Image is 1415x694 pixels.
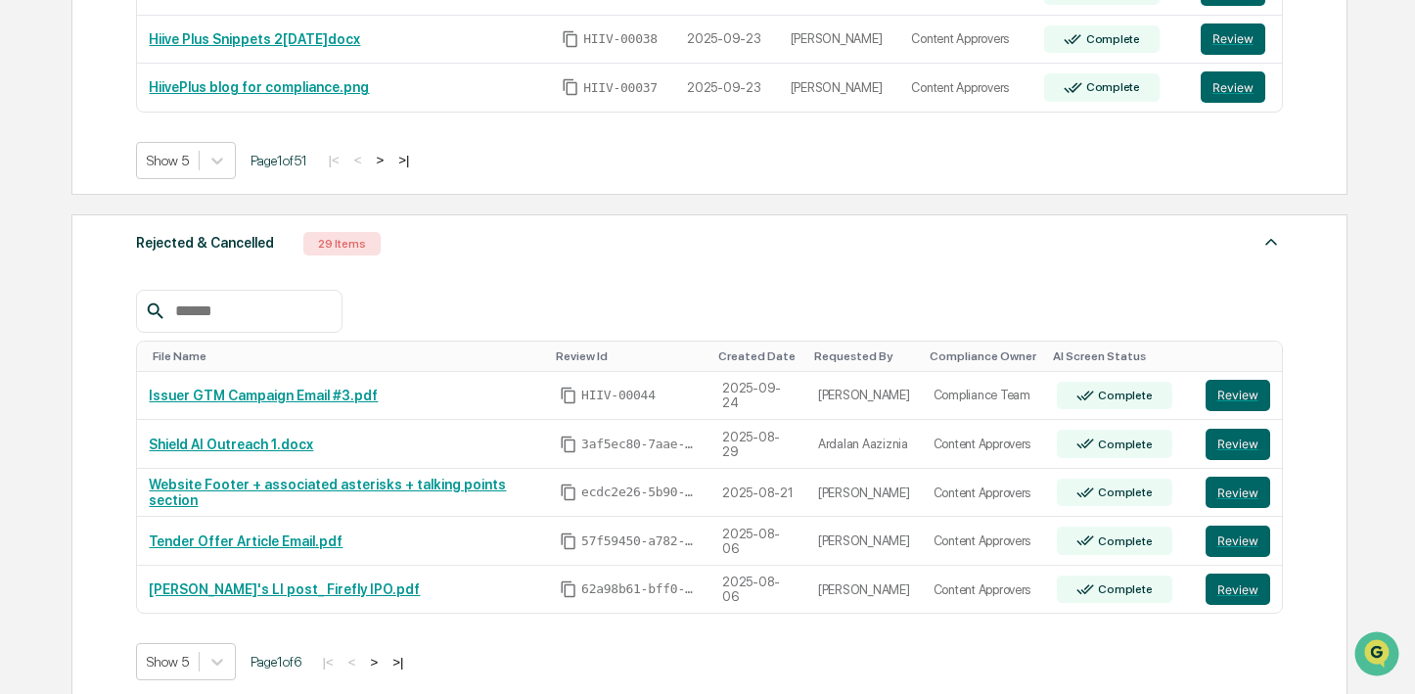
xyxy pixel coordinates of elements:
[562,30,579,48] span: Copy Id
[560,580,577,598] span: Copy Id
[1206,526,1270,557] button: Review
[806,566,922,614] td: [PERSON_NAME]
[1210,349,1274,363] div: Toggle SortBy
[1201,23,1265,55] button: Review
[67,169,248,185] div: We're available if you need us!
[136,230,274,255] div: Rejected & Cancelled
[814,349,914,363] div: Toggle SortBy
[316,654,339,671] button: |<
[560,532,577,550] span: Copy Id
[562,78,579,96] span: Copy Id
[149,31,360,47] a: Hiive Plus Snippets 2[DATE]docx
[581,485,699,500] span: ecdc2e26-5b90-4111-ba5b-700eaf4688fe
[149,477,506,508] a: Website Footer + associated asterisks + talking points section
[710,566,806,614] td: 2025-08-06
[1053,349,1186,363] div: Toggle SortBy
[1094,534,1152,548] div: Complete
[161,247,243,266] span: Attestations
[142,249,158,264] div: 🗄️
[387,654,409,671] button: >|
[138,331,237,347] a: Powered byPylon
[1206,429,1270,460] button: Review
[806,420,922,469] td: Ardalan Aaziznia
[342,654,362,671] button: <
[1094,389,1152,402] div: Complete
[922,372,1045,421] td: Compliance Team
[1094,438,1152,451] div: Complete
[1201,71,1265,103] button: Review
[1259,230,1283,254] img: caret
[1206,574,1270,605] button: Review
[560,387,577,404] span: Copy Id
[303,232,381,255] div: 29 Items
[20,286,35,301] div: 🔎
[1082,80,1140,94] div: Complete
[1082,32,1140,46] div: Complete
[149,79,369,95] a: HiivePlus blog for compliance.png
[710,420,806,469] td: 2025-08-29
[20,150,55,185] img: 1746055101610-c473b297-6a78-478c-a979-82029cc54cd1
[581,388,656,403] span: HIIV-00044
[370,152,389,168] button: >
[556,349,703,363] div: Toggle SortBy
[12,239,134,274] a: 🖐️Preclearance
[12,276,131,311] a: 🔎Data Lookup
[153,349,540,363] div: Toggle SortBy
[922,420,1045,469] td: Content Approvers
[392,152,415,168] button: >|
[583,80,658,96] span: HIIV-00037
[149,388,378,403] a: Issuer GTM Campaign Email #3.pdf
[348,152,368,168] button: <
[149,437,313,452] a: Shield AI Outreach 1.docx
[149,581,420,597] a: [PERSON_NAME]'s LI post_ Firefly IPO.pdf
[39,284,123,303] span: Data Lookup
[899,64,1032,112] td: Content Approvers
[922,517,1045,566] td: Content Approvers
[779,16,900,65] td: [PERSON_NAME]
[251,654,301,670] span: Page 1 of 6
[583,31,658,47] span: HIIV-00038
[922,566,1045,614] td: Content Approvers
[20,249,35,264] div: 🖐️
[67,150,321,169] div: Start new chat
[1201,23,1270,55] a: Review
[675,64,779,112] td: 2025-09-23
[39,247,126,266] span: Preclearance
[560,484,577,501] span: Copy Id
[251,153,307,168] span: Page 1 of 51
[1094,486,1152,499] div: Complete
[779,64,900,112] td: [PERSON_NAME]
[710,517,806,566] td: 2025-08-06
[1206,477,1270,508] button: Review
[581,437,699,452] span: 3af5ec80-7aae-4b7b-b6e1-d7f5042ef2fe
[806,372,922,421] td: [PERSON_NAME]
[322,152,344,168] button: |<
[675,16,779,65] td: 2025-09-23
[710,372,806,421] td: 2025-09-24
[806,469,922,518] td: [PERSON_NAME]
[1201,71,1270,103] a: Review
[922,469,1045,518] td: Content Approvers
[710,469,806,518] td: 2025-08-21
[195,332,237,347] span: Pylon
[581,533,699,549] span: 57f59450-a782-4865-ac16-a45fae92c464
[899,16,1032,65] td: Content Approvers
[364,654,384,671] button: >
[560,436,577,453] span: Copy Id
[1352,629,1405,682] iframe: Open customer support
[1206,380,1270,411] button: Review
[581,581,699,597] span: 62a98b61-bff0-4498-a3a4-078a0abee0c1
[333,156,356,179] button: Start new chat
[20,41,356,72] p: How can we help?
[718,349,799,363] div: Toggle SortBy
[806,517,922,566] td: [PERSON_NAME]
[149,533,342,549] a: Tender Offer Article Email.pdf
[930,349,1037,363] div: Toggle SortBy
